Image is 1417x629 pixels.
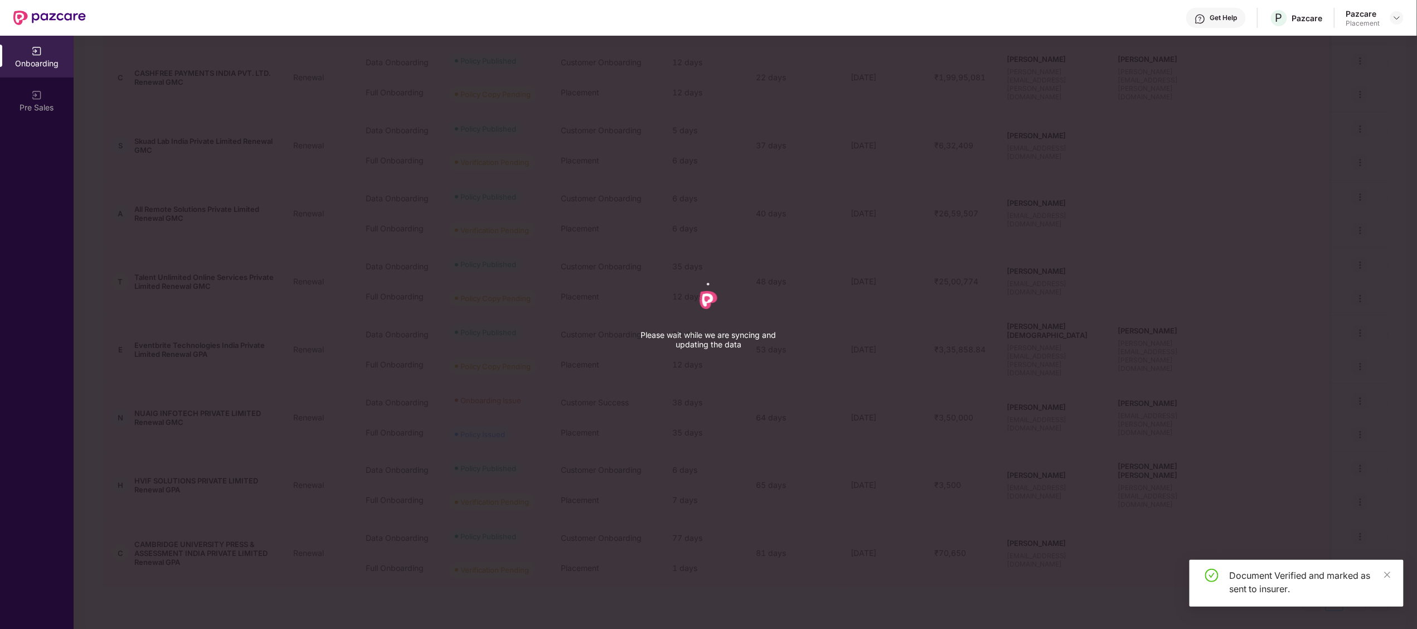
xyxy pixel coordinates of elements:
div: Pazcare [1292,13,1323,23]
div: Get Help [1210,13,1238,22]
div: Pazcare [1346,8,1380,19]
img: svg+xml;base64,PHN2ZyBpZD0iRHJvcGRvd24tMzJ4MzIiIHhtbG5zPSJodHRwOi8vd3d3LnczLm9yZy8yMDAwL3N2ZyIgd2... [1392,13,1401,22]
div: Placement [1346,19,1380,28]
span: check-circle [1205,569,1219,582]
img: New Pazcare Logo [13,11,86,25]
img: svg+xml;base64,PHN2ZyBpZD0iSGVscC0zMngzMiIgeG1sbnM9Imh0dHA6Ly93d3cudzMub3JnLzIwMDAvc3ZnIiB3aWR0aD... [1195,13,1206,25]
div: animation [686,278,731,322]
img: svg+xml;base64,PHN2ZyB3aWR0aD0iMjAiIGhlaWdodD0iMjAiIHZpZXdCb3g9IjAgMCAyMCAyMCIgZmlsbD0ibm9uZSIgeG... [31,46,42,57]
img: svg+xml;base64,PHN2ZyB3aWR0aD0iMjAiIGhlaWdodD0iMjAiIHZpZXdCb3g9IjAgMCAyMCAyMCIgZmlsbD0ibm9uZSIgeG... [31,90,42,101]
p: Please wait while we are syncing and updating the data [625,330,792,349]
span: close [1384,571,1391,579]
span: P [1275,11,1283,25]
div: Document Verified and marked as sent to insurer. [1230,569,1390,596]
